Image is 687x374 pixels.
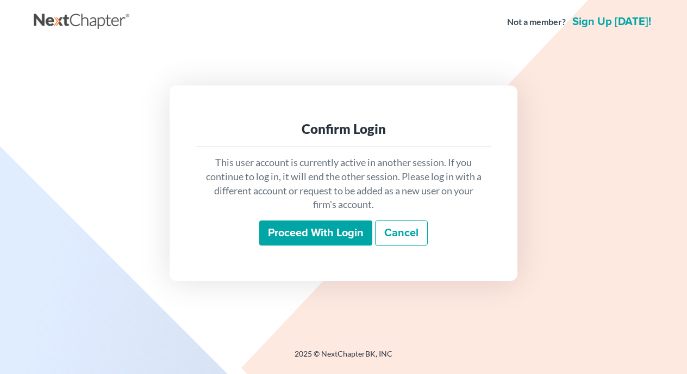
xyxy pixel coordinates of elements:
a: Sign up [DATE]! [570,16,653,27]
a: Cancel [375,220,428,246]
p: This user account is currently active in another session. If you continue to log in, it will end ... [204,156,483,212]
div: 2025 © NextChapterBK, INC [34,348,653,368]
div: Confirm Login [204,120,483,138]
input: Proceed with login [259,220,372,246]
strong: Not a member? [507,16,566,28]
